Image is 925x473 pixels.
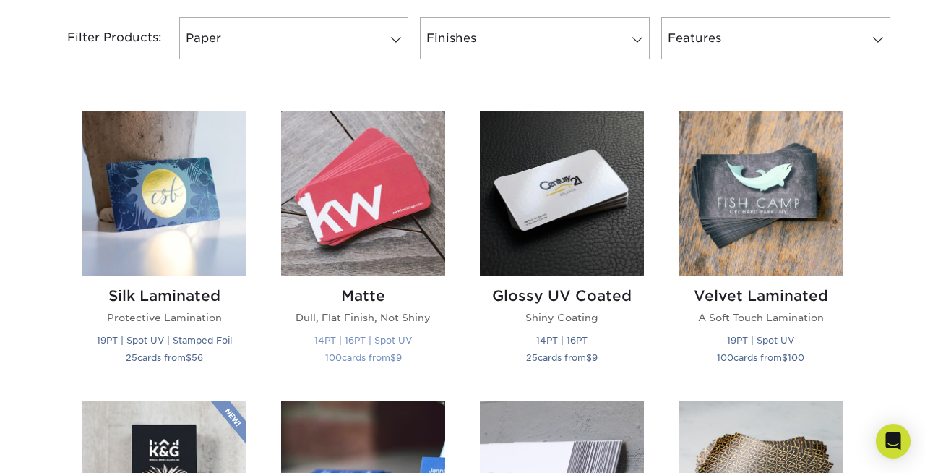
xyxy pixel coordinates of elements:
small: 19PT | Spot UV [727,335,794,346]
a: Features [661,17,890,59]
iframe: Google Customer Reviews [4,429,123,468]
a: Silk Laminated Business Cards Silk Laminated Protective Lamination 19PT | Spot UV | Stamped Foil ... [82,111,246,383]
img: Glossy UV Coated Business Cards [480,111,644,276]
a: Matte Business Cards Matte Dull, Flat Finish, Not Shiny 14PT | 16PT | Spot UV 100cards from$9 [281,111,445,383]
span: 25 [526,352,538,363]
a: Velvet Laminated Business Cards Velvet Laminated A Soft Touch Lamination 19PT | Spot UV 100cards ... [679,111,843,383]
small: cards from [325,352,402,363]
small: 19PT | Spot UV | Stamped Foil [97,335,232,346]
span: $ [782,352,788,363]
a: Glossy UV Coated Business Cards Glossy UV Coated Shiny Coating 14PT | 16PT 25cards from$9 [480,111,644,383]
small: cards from [526,352,598,363]
small: 14PT | 16PT [536,335,588,346]
span: 25 [126,352,137,363]
a: Finishes [420,17,649,59]
span: 9 [592,352,598,363]
img: Velvet Laminated Business Cards [679,111,843,276]
h2: Velvet Laminated [679,287,843,304]
span: 100 [717,352,733,363]
p: Dull, Flat Finish, Not Shiny [281,310,445,325]
span: 56 [192,352,203,363]
span: $ [586,352,592,363]
h2: Glossy UV Coated [480,287,644,304]
div: Open Intercom Messenger [876,424,911,459]
h2: Matte [281,287,445,304]
img: Matte Business Cards [281,111,445,276]
p: Protective Lamination [82,310,246,325]
img: Silk Laminated Business Cards [82,111,246,276]
div: Filter Products: [29,17,173,59]
span: $ [390,352,396,363]
a: Paper [179,17,408,59]
img: New Product [210,401,246,444]
span: 100 [325,352,342,363]
small: cards from [126,352,203,363]
h2: Silk Laminated [82,287,246,304]
p: Shiny Coating [480,310,644,325]
p: A Soft Touch Lamination [679,310,843,325]
span: 100 [788,352,804,363]
span: 9 [396,352,402,363]
small: 14PT | 16PT | Spot UV [314,335,412,346]
small: cards from [717,352,804,363]
span: $ [186,352,192,363]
